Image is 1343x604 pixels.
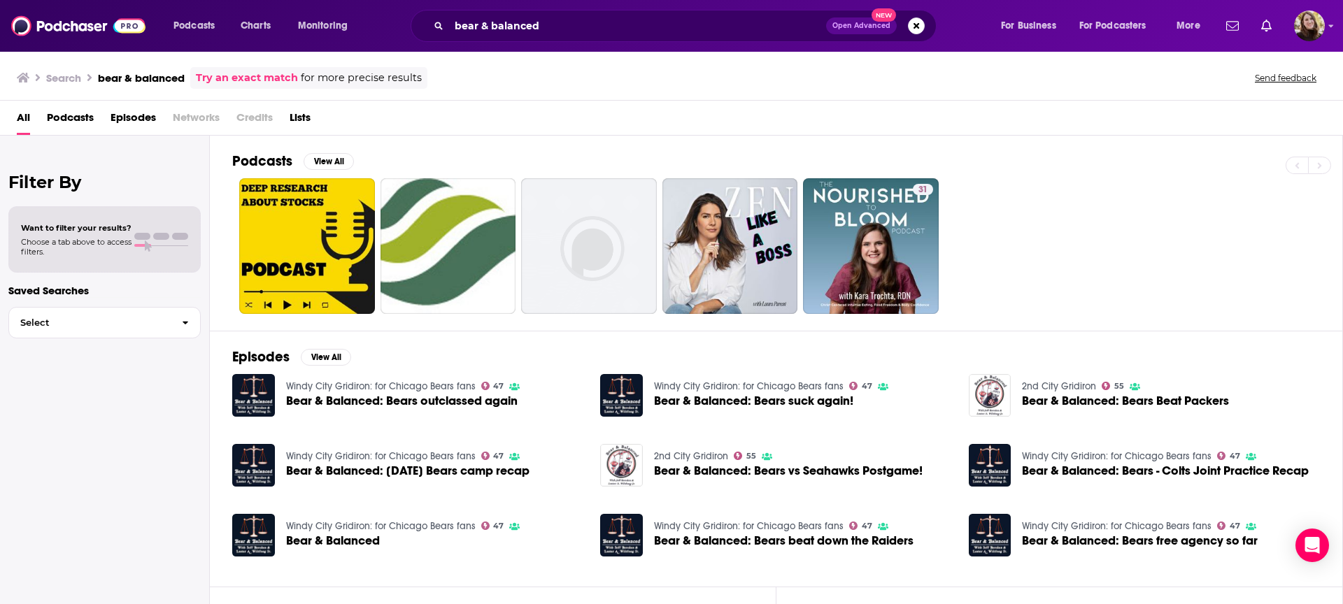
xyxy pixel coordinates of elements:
img: Bear & Balanced: Bears free agency so far [969,514,1011,556]
span: 55 [746,453,756,459]
div: Open Intercom Messenger [1295,528,1329,562]
img: Bear & Balanced: Saturday Bears camp recap [232,444,275,487]
a: 55 [734,452,756,460]
span: Podcasts [173,16,215,36]
a: Bear & Balanced: Bears suck again! [654,395,853,407]
a: Show notifications dropdown [1256,14,1277,38]
h2: Episodes [232,348,290,366]
span: Credits [236,106,273,135]
h3: bear & balanced [98,71,185,85]
a: Bear & Balanced: Bears Beat Packers [969,374,1011,417]
a: 55 [1102,382,1124,390]
span: Choose a tab above to access filters. [21,237,132,257]
div: Search podcasts, credits, & more... [424,10,950,42]
a: All [17,106,30,135]
button: View All [301,349,351,366]
img: Bear & Balanced: Bears suck again! [600,374,643,417]
p: Saved Searches [8,284,201,297]
span: More [1177,16,1200,36]
a: EpisodesView All [232,348,351,366]
a: Bear & Balanced: Saturday Bears camp recap [286,465,530,477]
span: 55 [1114,383,1124,389]
button: open menu [991,15,1074,37]
a: Show notifications dropdown [1221,14,1244,38]
a: Bear & Balanced: Bears outclassed again [286,395,518,407]
a: 47 [481,452,504,460]
span: Bear & Balanced: Bears Beat Packers [1022,395,1229,407]
a: Windy City Gridiron: for Chicago Bears fans [654,380,844,392]
a: 2nd City Gridiron [654,450,728,462]
span: Logged in as katiefuchs [1294,10,1325,41]
span: 47 [493,383,504,389]
h2: Filter By [8,172,201,192]
a: 47 [1217,522,1240,530]
a: Episodes [111,106,156,135]
a: 47 [849,382,872,390]
button: open menu [288,15,366,37]
span: Networks [173,106,220,135]
a: Lists [290,106,311,135]
a: Windy City Gridiron: for Chicago Bears fans [286,380,476,392]
a: Bear & Balanced: Bears - Colts Joint Practice Recap [1022,465,1309,477]
span: Want to filter your results? [21,223,132,233]
a: 47 [481,522,504,530]
a: 47 [1217,452,1240,460]
a: PodcastsView All [232,152,354,170]
h2: Podcasts [232,152,292,170]
span: 47 [493,523,504,529]
span: 47 [862,523,872,529]
span: Monitoring [298,16,348,36]
a: Bear & Balanced: Bears free agency so far [1022,535,1258,547]
button: open menu [1167,15,1218,37]
button: open menu [164,15,233,37]
a: Bear & Balanced: Bears - Colts Joint Practice Recap [969,444,1011,487]
span: 47 [1230,523,1240,529]
a: Windy City Gridiron: for Chicago Bears fans [1022,520,1211,532]
span: 47 [1230,453,1240,459]
a: Windy City Gridiron: for Chicago Bears fans [286,520,476,532]
span: Open Advanced [832,22,890,29]
img: Bear & Balanced: Bears outclassed again [232,374,275,417]
span: 31 [918,183,928,197]
img: User Profile [1294,10,1325,41]
span: for more precise results [301,70,422,86]
a: Charts [232,15,279,37]
span: For Business [1001,16,1056,36]
button: Send feedback [1251,72,1321,84]
button: Select [8,307,201,338]
a: Podcasts [47,106,94,135]
img: Bear & Balanced: Bears beat down the Raiders [600,514,643,556]
input: Search podcasts, credits, & more... [449,15,826,37]
button: open menu [1070,15,1167,37]
span: 47 [493,453,504,459]
img: Podchaser - Follow, Share and Rate Podcasts [11,13,145,39]
img: Bear & Balanced: Bears vs Seahawks Postgame! [600,444,643,487]
span: New [872,8,897,22]
a: 47 [481,382,504,390]
button: Show profile menu [1294,10,1325,41]
button: View All [304,153,354,170]
button: Open AdvancedNew [826,17,897,34]
a: 31 [913,184,933,195]
span: Bear & Balanced [286,535,380,547]
span: Bear & Balanced: [DATE] Bears camp recap [286,465,530,477]
h3: Search [46,71,81,85]
a: Windy City Gridiron: for Chicago Bears fans [654,520,844,532]
img: Bear & Balanced [232,514,275,556]
a: Bear & Balanced: Bears vs Seahawks Postgame! [654,465,923,477]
